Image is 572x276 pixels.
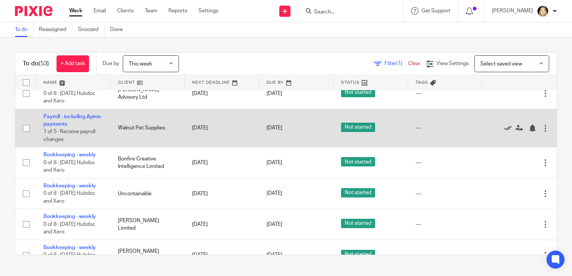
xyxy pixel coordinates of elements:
a: Reports [168,7,187,15]
span: Not started [341,250,375,259]
span: Not started [341,123,375,132]
td: [PERSON_NAME] Limited [110,209,185,240]
span: Not started [341,88,375,97]
span: Tags [416,80,428,85]
span: [DATE] [267,191,282,196]
a: Clear [408,61,420,66]
a: Bookkeeping - weekly [43,214,96,219]
span: 0 of 8 · [DATE] Hubdoc and Xero [43,191,95,204]
td: [DATE] [185,209,259,240]
div: --- [416,124,475,132]
span: 0 of 8 · [DATE] Hubdoc and Xero [43,222,95,235]
span: Get Support [422,8,450,13]
h1: To do [23,60,49,68]
td: [PERSON_NAME] Garden Services [110,240,185,270]
a: Clients [117,7,134,15]
span: (1) [396,61,402,66]
p: [PERSON_NAME] [492,7,533,15]
a: Snoozed [78,22,104,37]
td: Uncontainable [110,178,185,209]
a: Email [94,7,106,15]
div: --- [416,221,475,228]
a: Settings [198,7,218,15]
td: [DATE] [185,240,259,270]
td: [DATE] [185,78,259,109]
div: --- [416,159,475,166]
span: View Settings [436,61,469,66]
span: [DATE] [267,126,282,131]
td: [DATE] [185,147,259,178]
span: [DATE] [267,91,282,96]
span: [DATE] [267,253,282,258]
div: --- [416,90,475,97]
a: Payroll - including Apron payments [43,114,101,127]
a: Done [110,22,128,37]
span: Not started [341,188,375,197]
img: Phoebe%20Black.png [537,5,549,17]
a: Bookkeeping - weekly [43,152,96,157]
span: Not started [341,157,375,166]
span: 0 of 8 · [DATE] Hubdoc and Xero [43,91,95,104]
td: [DATE] [185,109,259,147]
div: --- [416,251,475,259]
a: Team [145,7,157,15]
span: 1 of 5 · Receive payroll changes [43,129,95,142]
span: Select saved view [480,61,522,67]
td: Walnut Pet Supplies [110,109,185,147]
span: 0 of 8 · [DATE] Hubdoc and Xero [43,160,95,173]
span: This week [129,61,152,67]
td: [PERSON_NAME] Advisory Ltd [110,78,185,109]
span: [DATE] [267,160,282,165]
a: Work [69,7,82,15]
span: [DATE] [267,222,282,227]
a: Bookkeeping - weekly [43,245,96,250]
span: Filter [384,61,408,66]
span: 0 of 8 · [DATE] Hubdoc and Xero [43,252,95,266]
input: Search [313,9,381,16]
span: Not started [341,219,375,228]
a: To do [15,22,33,37]
img: Pixie [15,6,52,16]
a: Reassigned [39,22,72,37]
a: Bookkeeping - weekly [43,183,96,188]
a: + Add task [57,55,89,72]
a: Mark as done [504,124,515,132]
td: Bonfire Creative Intelligence Limited [110,147,185,178]
div: --- [416,190,475,197]
p: Due by [103,60,119,67]
td: [DATE] [185,178,259,209]
span: (53) [39,61,49,67]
